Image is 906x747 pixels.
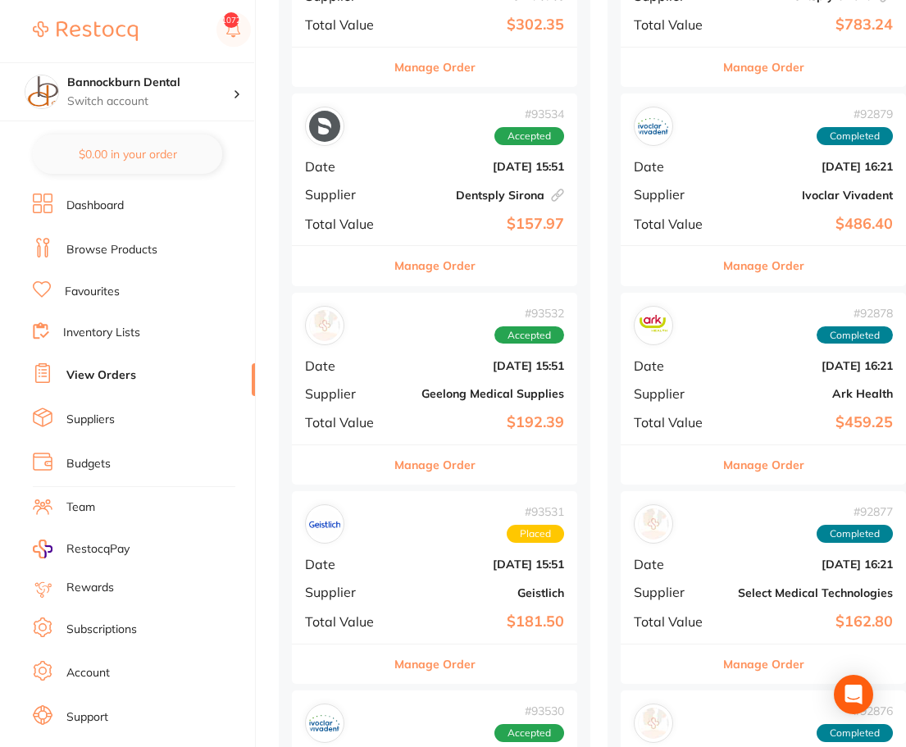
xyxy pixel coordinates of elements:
[305,216,387,231] span: Total Value
[638,508,669,540] img: Select Medical Technologies
[305,358,387,373] span: Date
[634,614,716,629] span: Total Value
[400,387,564,400] b: Geelong Medical Supplies
[305,187,387,202] span: Supplier
[634,17,716,32] span: Total Value
[66,242,157,258] a: Browse Products
[494,127,564,145] span: Accepted
[638,310,669,341] img: Ark Health
[66,665,110,681] a: Account
[305,557,387,572] span: Date
[66,580,114,596] a: Rewards
[729,189,893,202] b: Ivoclar Vivadent
[729,387,893,400] b: Ark Health
[400,16,564,34] b: $302.35
[494,704,564,717] span: # 93530
[33,12,138,50] a: Restocq Logo
[25,75,58,108] img: Bannockburn Dental
[729,16,893,34] b: $783.24
[729,414,893,431] b: $459.25
[400,359,564,372] b: [DATE] 15:51
[305,415,387,430] span: Total Value
[400,216,564,233] b: $157.97
[66,198,124,214] a: Dashboard
[292,491,577,684] div: Geistlich#93531PlacedDate[DATE] 15:51SupplierGeistlichTotal Value$181.50Manage Order
[817,525,893,543] span: Completed
[309,310,340,341] img: Geelong Medical Supplies
[729,216,893,233] b: $486.40
[65,284,120,300] a: Favourites
[723,48,804,87] button: Manage Order
[729,558,893,571] b: [DATE] 16:21
[817,127,893,145] span: Completed
[507,505,564,518] span: # 93531
[305,614,387,629] span: Total Value
[817,724,893,742] span: Completed
[66,541,130,558] span: RestocqPay
[33,540,130,558] a: RestocqPay
[729,160,893,173] b: [DATE] 16:21
[817,307,893,320] span: # 92878
[66,622,137,638] a: Subscriptions
[494,724,564,742] span: Accepted
[66,456,111,472] a: Budgets
[634,358,716,373] span: Date
[400,414,564,431] b: $192.39
[817,704,893,717] span: # 92876
[817,107,893,121] span: # 92879
[634,585,716,599] span: Supplier
[729,359,893,372] b: [DATE] 16:21
[729,586,893,599] b: Select Medical Technologies
[634,159,716,174] span: Date
[309,708,340,739] img: Ivoclar Vivadent
[394,246,476,285] button: Manage Order
[634,216,716,231] span: Total Value
[305,585,387,599] span: Supplier
[400,189,564,202] b: Dentsply Sirona
[634,415,716,430] span: Total Value
[309,111,340,142] img: Dentsply Sirona
[292,93,577,286] div: Dentsply Sirona#93534AcceptedDate[DATE] 15:51SupplierDentsply SironaTotal Value$157.97Manage Order
[309,508,340,540] img: Geistlich
[400,586,564,599] b: Geistlich
[834,675,873,714] div: Open Intercom Messenger
[638,708,669,739] img: Adam Dental
[494,326,564,344] span: Accepted
[723,246,804,285] button: Manage Order
[634,557,716,572] span: Date
[292,293,577,485] div: Geelong Medical Supplies#93532AcceptedDate[DATE] 15:51SupplierGeelong Medical SuppliesTotal Value...
[66,367,136,384] a: View Orders
[507,525,564,543] span: Placed
[634,386,716,401] span: Supplier
[494,107,564,121] span: # 93534
[33,540,52,558] img: RestocqPay
[394,445,476,485] button: Manage Order
[66,499,95,516] a: Team
[63,325,140,341] a: Inventory Lists
[494,307,564,320] span: # 93532
[394,48,476,87] button: Manage Order
[400,160,564,173] b: [DATE] 15:51
[638,111,669,142] img: Ivoclar Vivadent
[729,613,893,631] b: $162.80
[67,75,233,91] h4: Bannockburn Dental
[305,17,387,32] span: Total Value
[66,709,108,726] a: Support
[394,645,476,684] button: Manage Order
[67,93,233,110] p: Switch account
[305,386,387,401] span: Supplier
[400,613,564,631] b: $181.50
[33,21,138,41] img: Restocq Logo
[817,505,893,518] span: # 92877
[305,159,387,174] span: Date
[33,134,222,174] button: $0.00 in your order
[400,558,564,571] b: [DATE] 15:51
[817,326,893,344] span: Completed
[66,412,115,428] a: Suppliers
[634,187,716,202] span: Supplier
[723,445,804,485] button: Manage Order
[723,645,804,684] button: Manage Order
